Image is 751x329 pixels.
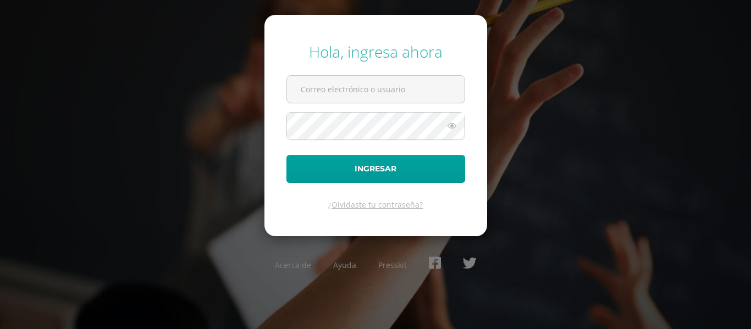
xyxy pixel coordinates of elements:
[333,260,356,270] a: Ayuda
[328,199,423,210] a: ¿Olvidaste tu contraseña?
[378,260,407,270] a: Presskit
[286,155,465,183] button: Ingresar
[275,260,311,270] a: Acerca de
[287,76,465,103] input: Correo electrónico o usuario
[286,41,465,62] div: Hola, ingresa ahora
